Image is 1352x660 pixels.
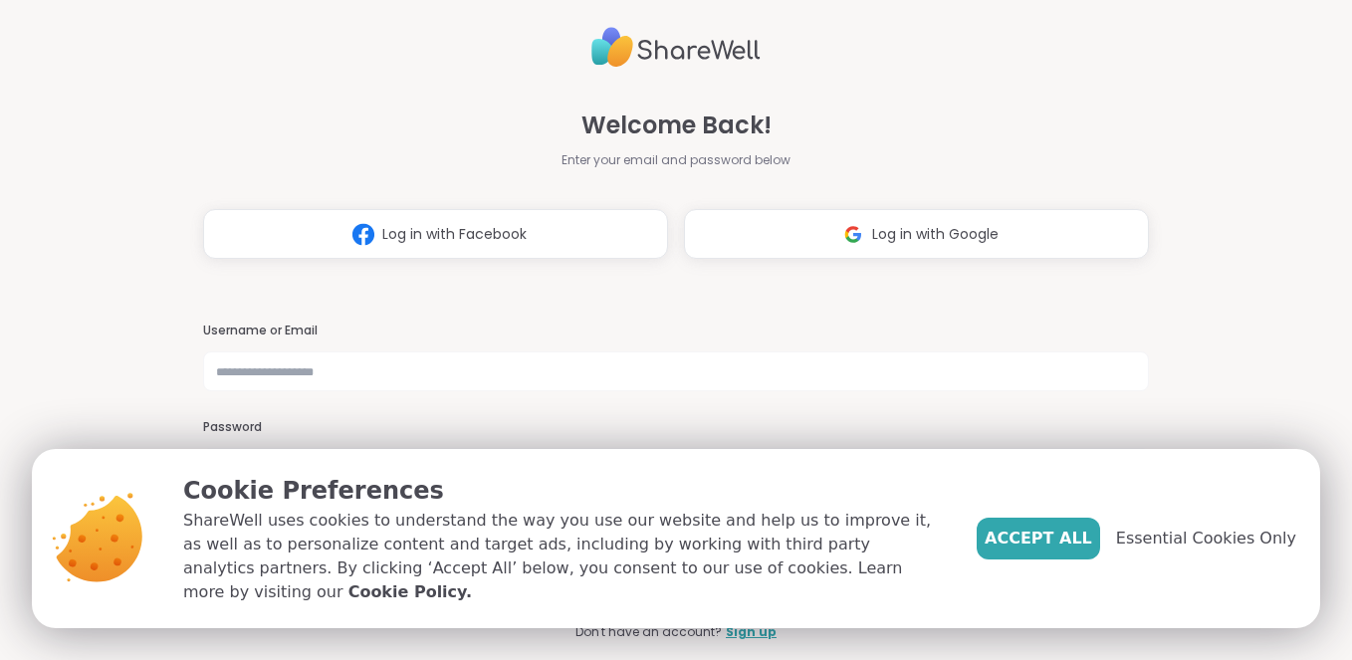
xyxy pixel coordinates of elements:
[575,623,722,641] span: Don't have an account?
[203,323,1150,339] h3: Username or Email
[348,580,472,604] a: Cookie Policy.
[344,216,382,253] img: ShareWell Logomark
[183,509,945,604] p: ShareWell uses cookies to understand the way you use our website and help us to improve it, as we...
[872,224,999,245] span: Log in with Google
[985,527,1092,550] span: Accept All
[591,19,761,76] img: ShareWell Logo
[203,419,1150,436] h3: Password
[1116,527,1296,550] span: Essential Cookies Only
[581,108,772,143] span: Welcome Back!
[977,518,1100,559] button: Accept All
[834,216,872,253] img: ShareWell Logomark
[382,224,527,245] span: Log in with Facebook
[726,623,777,641] a: Sign up
[183,473,945,509] p: Cookie Preferences
[203,209,668,259] button: Log in with Facebook
[562,151,790,169] span: Enter your email and password below
[684,209,1149,259] button: Log in with Google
